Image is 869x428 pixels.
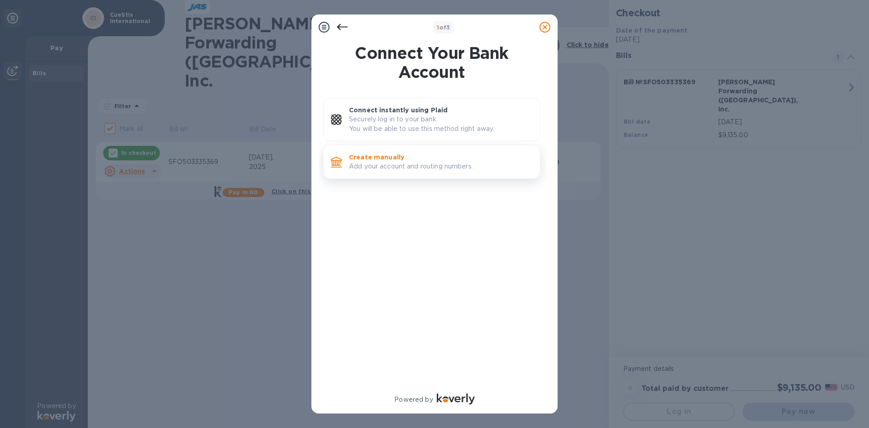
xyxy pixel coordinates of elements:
[394,395,433,404] p: Powered by
[349,106,533,115] p: Connect instantly using Plaid
[349,115,533,134] p: Securely log in to your bank. You will be able to use this method right away.
[437,24,450,31] b: of 3
[437,24,439,31] span: 1
[437,394,475,404] img: Logo
[320,43,544,82] h1: Connect Your Bank Account
[349,153,533,162] p: Create manually
[349,162,533,171] p: Add your account and routing numbers.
